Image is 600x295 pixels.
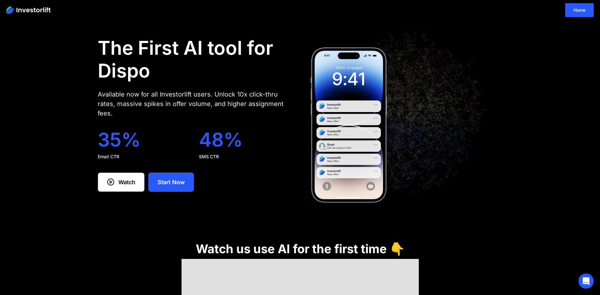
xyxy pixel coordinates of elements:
h1: The First AI tool for Dispo [98,36,290,82]
div: 35% [98,128,189,151]
div: SMS CTR [199,154,290,160]
div: Watch [118,178,135,186]
div: Start Now [158,178,185,186]
div: Open Intercom Messenger [578,273,594,289]
a: Start Now [148,173,194,192]
div: Available now for all Investorlift users. Unlock 10x click-thru rates, massive spikes in offer vo... [98,90,290,118]
div: Email CTR [98,154,189,160]
a: Watch [98,173,145,192]
h1: Watch us use AI for the first time 👇 [196,242,405,256]
div: 48% [199,128,290,151]
a: Home [565,3,594,17]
